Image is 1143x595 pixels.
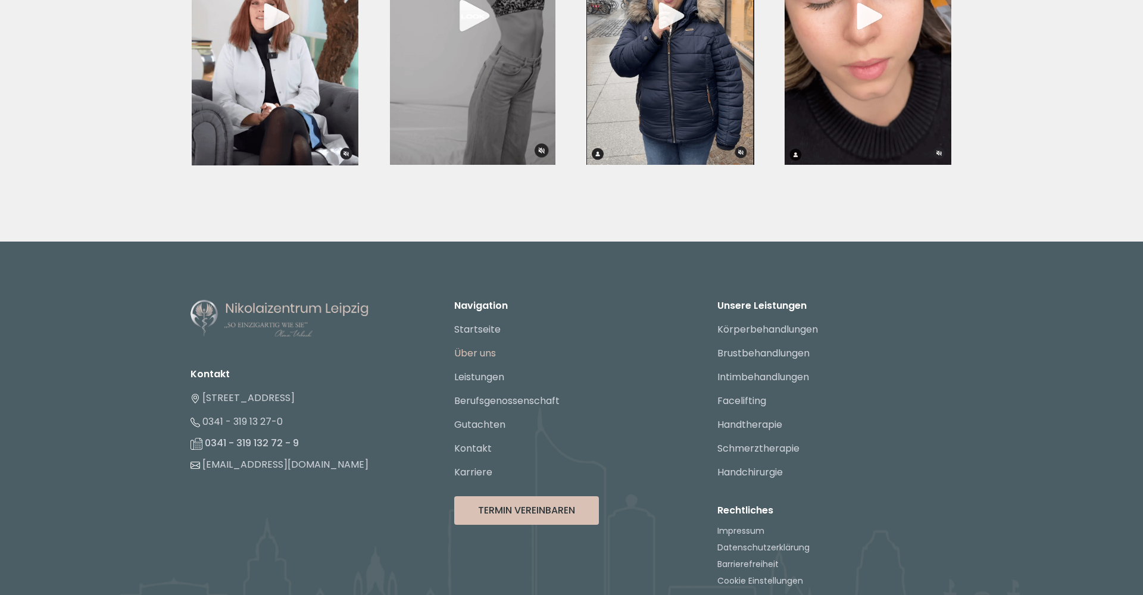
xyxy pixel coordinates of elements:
p: Rechtliches [717,503,952,518]
a: 0341 - 319 13 27-0 [190,415,283,428]
a: Handchirurgie [717,465,783,479]
li: Kontakt [190,367,426,381]
button: Cookie Einstellungen [717,575,803,587]
a: [EMAIL_ADDRESS][DOMAIN_NAME] [190,458,368,471]
a: Kontakt [454,441,492,455]
p: Unsere Leistungen [717,299,952,313]
a: Startseite [454,322,501,336]
a: Leistungen [454,370,504,384]
a: Gutachten [454,418,505,431]
a: Intimbehandlungen [717,370,809,384]
img: Nikolaizentrum Leipzig - Logo [190,299,369,339]
a: Körperbehandlungen [717,322,818,336]
a: Karriere [454,465,492,479]
button: Termin Vereinbaren [454,496,599,525]
a: Handtherapie [717,418,782,431]
a: Berufsgenossenschaft [454,394,560,408]
a: Über uns [454,346,496,360]
li: 0341 - 319 132 72 - 9 [190,434,426,453]
a: Barrierefreiheit [717,558,779,570]
a: Impressum [717,525,764,537]
a: [STREET_ADDRESS] [190,391,295,405]
a: Schmerztherapie [717,441,800,455]
a: Brustbehandlungen [717,346,810,360]
a: Facelifting [717,394,766,408]
p: Navigation [454,299,689,313]
a: Datenschutzerklärung [717,541,810,553]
